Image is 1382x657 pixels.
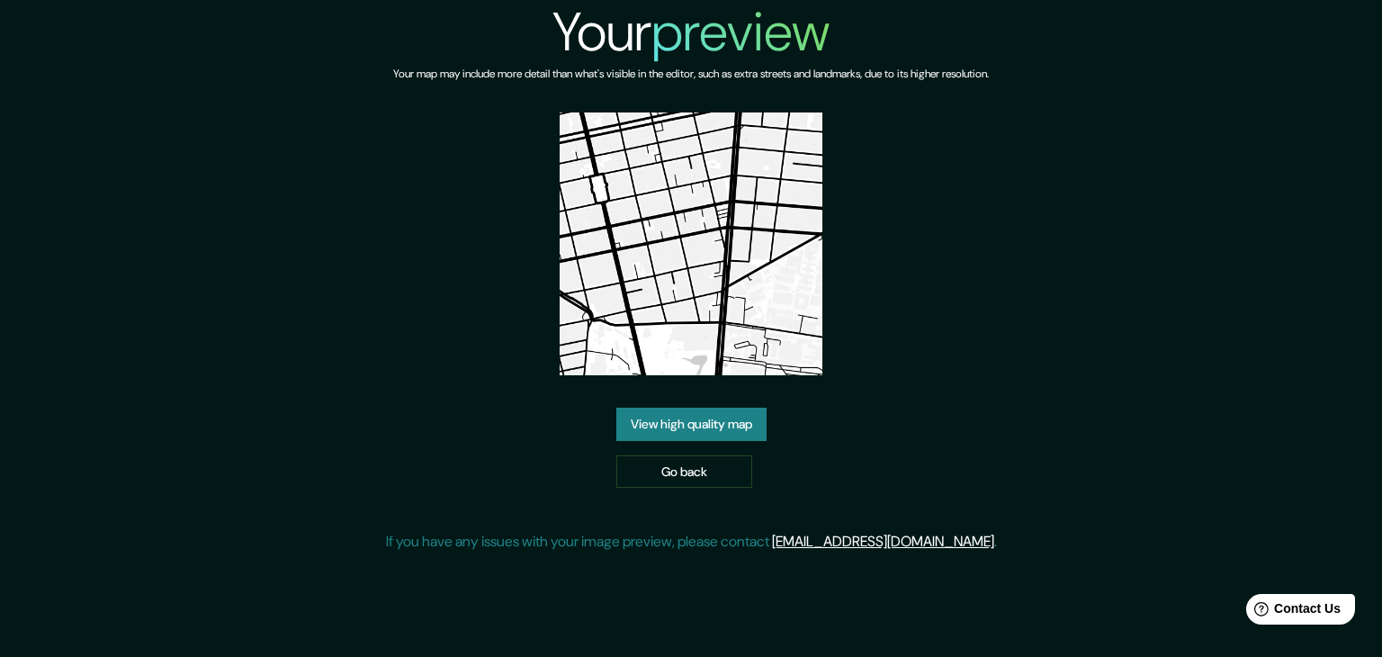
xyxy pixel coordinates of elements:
[616,455,752,489] a: Go back
[772,532,994,551] a: [EMAIL_ADDRESS][DOMAIN_NAME]
[1222,587,1362,637] iframe: Help widget launcher
[616,408,767,441] a: View high quality map
[560,112,822,375] img: created-map-preview
[386,531,997,553] p: If you have any issues with your image preview, please contact .
[393,65,989,84] h6: Your map may include more detail than what's visible in the editor, such as extra streets and lan...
